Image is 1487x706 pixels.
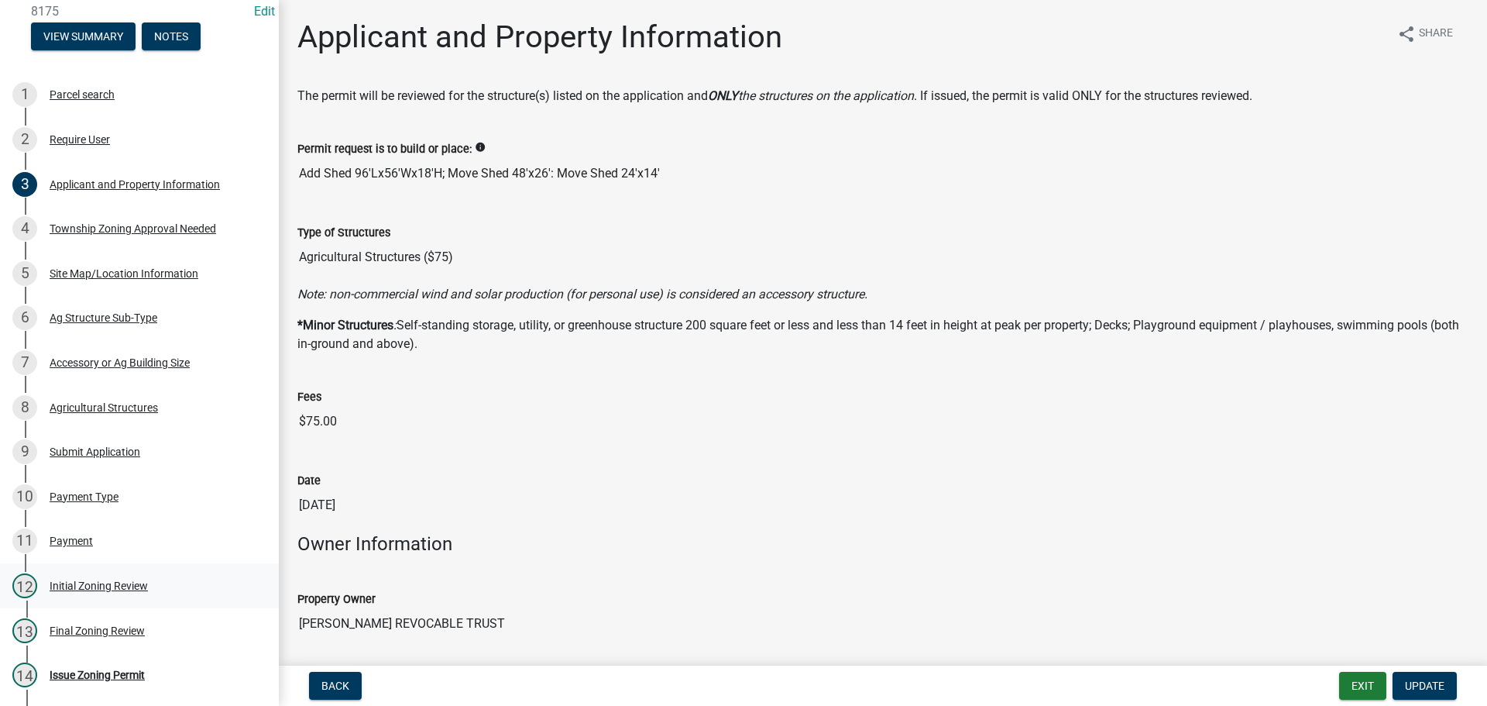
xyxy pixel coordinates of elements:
span: Share [1419,25,1453,43]
div: Issue Zoning Permit [50,670,145,680]
div: Submit Application [50,446,140,457]
i: the structures on the application [708,88,914,103]
strong: ONLY [708,88,738,103]
div: Site Map/Location Information [50,268,198,279]
label: Type of Structures [297,228,390,239]
wm-modal-confirm: Notes [142,31,201,43]
div: 8 [12,395,37,420]
div: Applicant and Property Information [50,179,220,190]
label: Fees [297,392,321,403]
i: share [1397,25,1416,43]
div: Accessory or Ag Building Size [50,357,190,368]
div: 11 [12,529,37,553]
div: Township Zoning Approval Needed [50,223,216,234]
label: Property Owner [297,594,376,605]
strong: *Minor Structures [297,318,393,332]
div: 3 [12,172,37,197]
wm-modal-confirm: Edit Application Number [254,4,275,19]
div: 6 [12,305,37,330]
span: Update [1405,680,1444,692]
div: Agricultural Structures [50,402,158,413]
i: info [475,142,486,153]
label: Permit request is to build or place: [297,144,472,155]
div: Payment Type [50,491,118,502]
div: Require User [50,134,110,145]
span: 8175 [31,4,248,19]
div: Payment [50,536,93,546]
button: Update [1393,672,1457,700]
p: The permit will be reviewed for the structure(s) listed on the application and . If issued, the p... [297,87,1468,105]
button: shareShare [1385,19,1465,49]
label: Date [297,476,321,487]
wm-modal-confirm: Summary [31,31,136,43]
a: Edit [254,4,275,19]
i: : [393,318,397,332]
button: Exit [1339,672,1386,700]
div: 4 [12,216,37,241]
div: Final Zoning Review [50,625,145,636]
span: Back [321,680,349,692]
div: 9 [12,439,37,464]
div: 14 [12,663,37,687]
p: Self-standing storage, utility, or greenhouse structure 200 square feet or less and less than 14 ... [297,316,1468,353]
button: Notes [142,22,201,50]
div: Initial Zoning Review [50,580,148,591]
div: 2 [12,127,37,152]
h1: Applicant and Property Information [297,19,782,56]
button: Back [309,672,362,700]
div: 1 [12,82,37,107]
div: Parcel search [50,89,115,100]
h4: Owner Information [297,533,1468,556]
button: View Summary [31,22,136,50]
div: 12 [12,573,37,598]
div: 5 [12,261,37,286]
div: 10 [12,484,37,509]
div: 13 [12,618,37,643]
div: Ag Structure Sub-Type [50,312,157,323]
i: Note: non-commercial wind and solar production (for personal use) is considered an accessory stru... [297,287,867,301]
div: 7 [12,350,37,375]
